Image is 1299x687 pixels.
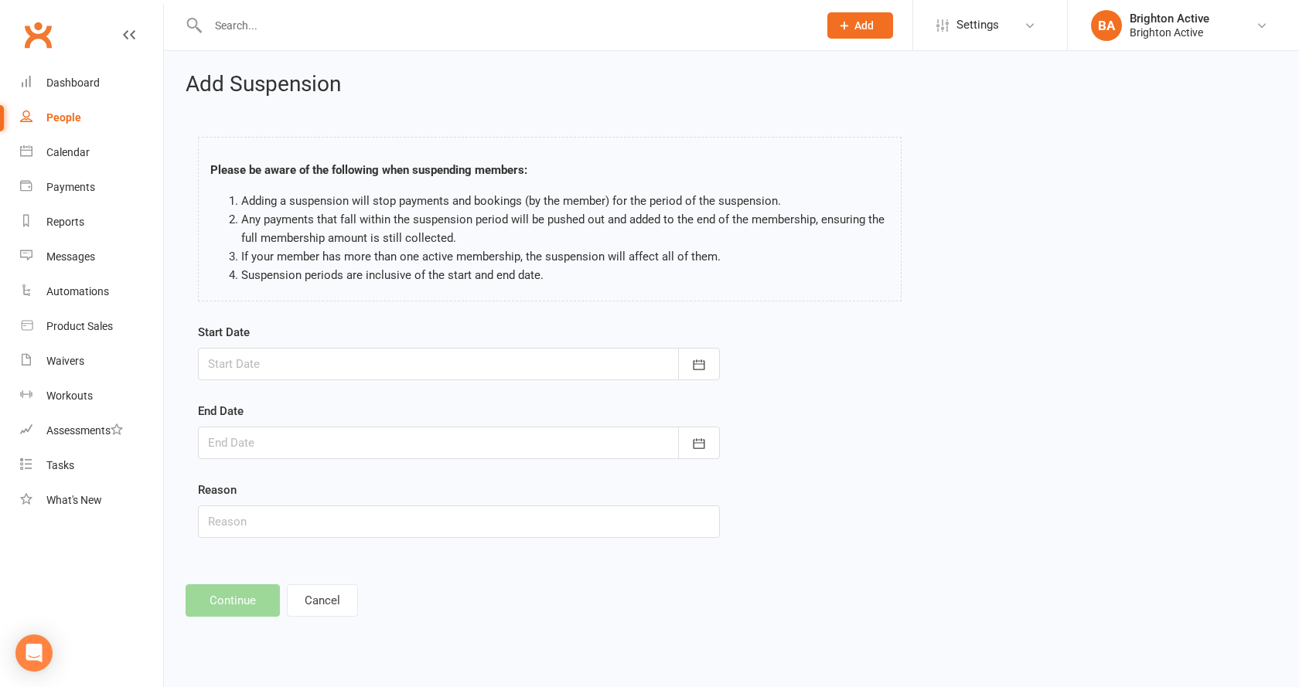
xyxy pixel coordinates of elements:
[198,402,244,420] label: End Date
[46,320,113,332] div: Product Sales
[854,19,874,32] span: Add
[198,505,720,538] input: Reason
[287,584,358,617] button: Cancel
[210,163,527,177] strong: Please be aware of the following when suspending members:
[20,344,163,379] a: Waivers
[203,15,807,36] input: Search...
[20,413,163,448] a: Assessments
[20,135,163,170] a: Calendar
[20,379,163,413] a: Workouts
[1130,26,1209,39] div: Brighton Active
[46,146,90,158] div: Calendar
[241,210,889,247] li: Any payments that fall within the suspension period will be pushed out and added to the end of th...
[198,481,237,499] label: Reason
[1091,10,1122,41] div: BA
[46,459,74,471] div: Tasks
[46,111,81,124] div: People
[20,66,163,100] a: Dashboard
[241,247,889,266] li: If your member has more than one active membership, the suspension will affect all of them.
[46,424,123,437] div: Assessments
[241,266,889,284] li: Suspension periods are inclusive of the start and end date.
[20,170,163,205] a: Payments
[956,8,999,43] span: Settings
[15,634,53,672] div: Open Intercom Messenger
[46,77,100,89] div: Dashboard
[20,448,163,483] a: Tasks
[20,205,163,240] a: Reports
[46,389,93,402] div: Workouts
[20,240,163,274] a: Messages
[20,274,163,309] a: Automations
[20,309,163,344] a: Product Sales
[827,12,893,39] button: Add
[241,192,889,210] li: Adding a suspension will stop payments and bookings (by the member) for the period of the suspens...
[20,100,163,135] a: People
[20,483,163,518] a: What's New
[46,285,109,298] div: Automations
[198,323,250,342] label: Start Date
[46,216,84,228] div: Reports
[19,15,57,54] a: Clubworx
[46,250,95,263] div: Messages
[186,73,1277,97] h2: Add Suspension
[46,355,84,367] div: Waivers
[1130,12,1209,26] div: Brighton Active
[46,494,102,506] div: What's New
[46,181,95,193] div: Payments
